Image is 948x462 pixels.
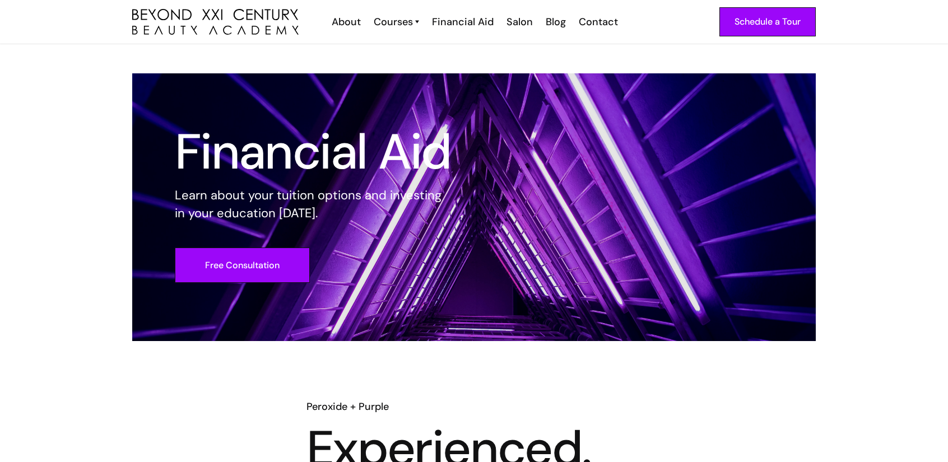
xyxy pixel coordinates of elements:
[499,15,538,29] a: Salon
[546,15,566,29] div: Blog
[324,15,366,29] a: About
[432,15,494,29] div: Financial Aid
[506,15,533,29] div: Salon
[374,15,419,29] a: Courses
[175,186,452,222] p: Learn about your tuition options and investing in your education [DATE].
[175,132,452,172] h1: Financial Aid
[425,15,499,29] a: Financial Aid
[175,248,310,283] a: Free Consultation
[579,15,618,29] div: Contact
[719,7,816,36] a: Schedule a Tour
[374,15,413,29] div: Courses
[571,15,624,29] a: Contact
[735,15,801,29] div: Schedule a Tour
[132,9,299,35] img: beyond 21st century beauty academy logo
[538,15,571,29] a: Blog
[132,9,299,35] a: home
[332,15,361,29] div: About
[306,399,642,414] h6: Peroxide + Purple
